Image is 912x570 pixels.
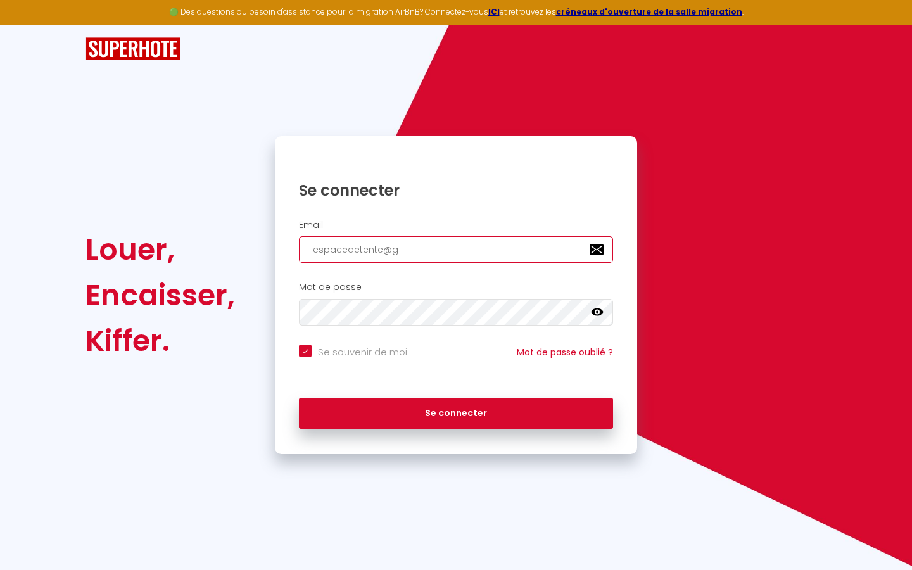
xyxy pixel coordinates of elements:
[299,282,613,293] h2: Mot de passe
[517,346,613,358] a: Mot de passe oublié ?
[85,37,180,61] img: SuperHote logo
[488,6,500,17] a: ICI
[299,236,613,263] input: Ton Email
[299,220,613,231] h2: Email
[10,5,48,43] button: Ouvrir le widget de chat LiveChat
[85,227,235,272] div: Louer,
[85,318,235,364] div: Kiffer.
[299,398,613,429] button: Se connecter
[85,272,235,318] div: Encaisser,
[556,6,742,17] a: créneaux d'ouverture de la salle migration
[299,180,613,200] h1: Se connecter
